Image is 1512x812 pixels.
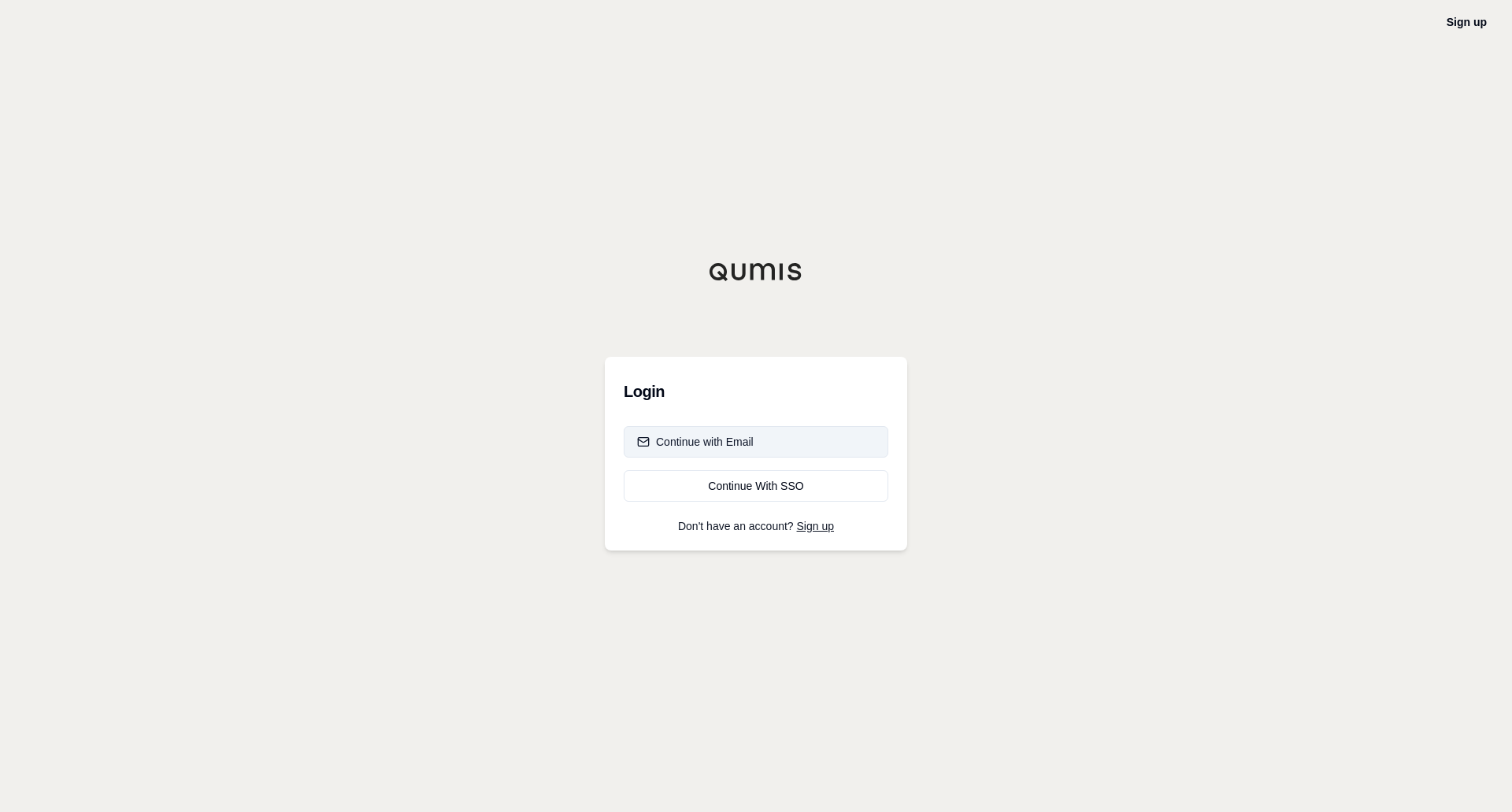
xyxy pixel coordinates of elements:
[624,426,888,458] button: Continue with Email
[624,376,888,407] h3: Login
[637,434,754,450] div: Continue with Email
[1447,16,1487,28] a: Sign up
[624,470,888,502] a: Continue With SSO
[637,478,875,494] div: Continue With SSO
[797,520,834,532] a: Sign up
[709,262,803,281] img: Qumis
[624,521,888,532] p: Don't have an account?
